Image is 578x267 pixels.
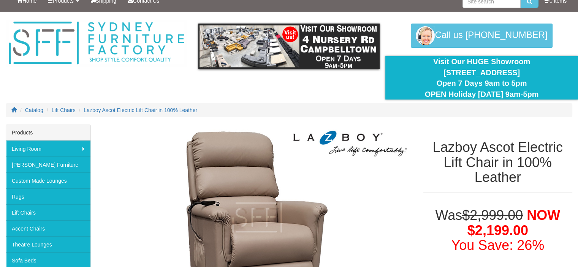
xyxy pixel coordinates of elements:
a: Custom Made Lounges [6,172,90,188]
h1: Lazboy Ascot Electric Lift Chair in 100% Leather [423,140,573,185]
img: Sydney Furniture Factory [6,20,187,66]
span: NOW $2,199.00 [467,207,560,238]
a: Lift Chairs [6,204,90,220]
font: You Save: 26% [451,237,544,253]
a: Accent Chairs [6,220,90,236]
img: showroom.gif [198,24,380,69]
a: Lift Chairs [52,107,76,113]
div: Visit Our HUGE Showroom [STREET_ADDRESS] Open 7 Days 9am to 5pm OPEN Holiday [DATE] 9am-5pm [391,56,572,100]
a: Rugs [6,188,90,204]
a: Living Room [6,141,90,156]
a: [PERSON_NAME] Furniture [6,156,90,172]
del: $2,999.00 [462,207,523,223]
a: Lazboy Ascot Electric Lift Chair in 100% Leather [84,107,197,113]
a: Theatre Lounges [6,236,90,252]
h1: Was [423,208,573,253]
div: Products [6,125,90,141]
a: Catalog [25,107,43,113]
